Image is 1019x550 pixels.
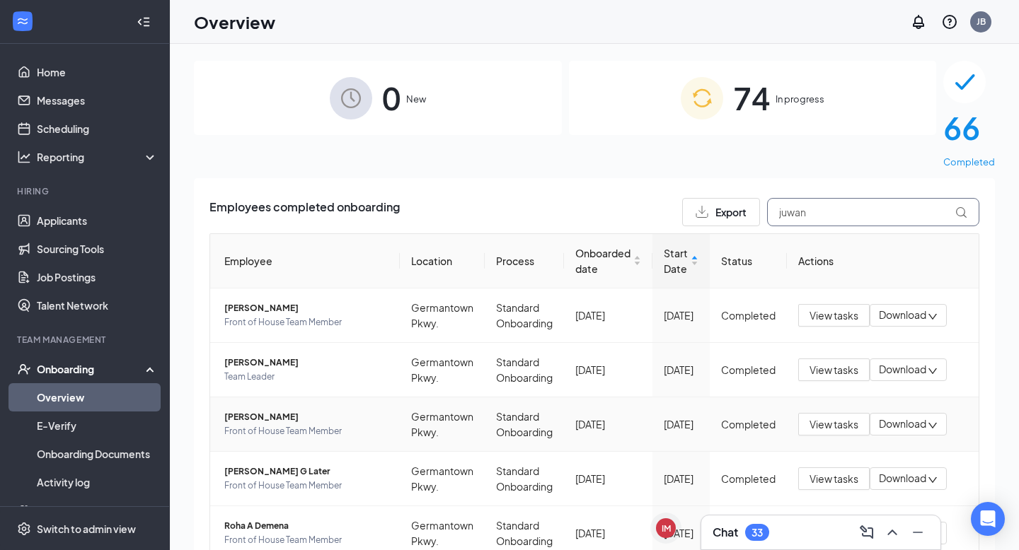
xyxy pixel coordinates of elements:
[928,421,938,431] span: down
[400,234,485,288] th: Location
[971,502,1005,536] div: Open Intercom Messenger
[382,74,401,122] span: 0
[752,527,763,539] div: 33
[943,103,995,152] span: 66
[798,467,870,490] button: View tasks
[798,304,870,327] button: View tasks
[17,362,31,376] svg: UserCheck
[209,198,400,226] span: Employees completed onboarding
[485,452,564,506] td: Standard Onboarding
[928,366,938,376] span: down
[37,411,158,440] a: E-Verify
[798,358,870,381] button: View tasks
[810,471,858,486] span: View tasks
[37,115,158,143] a: Scheduling
[37,362,146,376] div: Onboarding
[37,383,158,411] a: Overview
[664,245,688,276] span: Start Date
[224,410,388,424] span: [PERSON_NAME]
[17,185,155,197] div: Hiring
[884,524,901,541] svg: ChevronUp
[787,234,979,288] th: Actions
[575,416,641,432] div: [DATE]
[943,155,995,169] span: Completed
[400,397,485,452] td: Germantown Pkwy.
[664,416,698,432] div: [DATE]
[664,308,698,323] div: [DATE]
[137,15,151,29] svg: Collapse
[909,524,926,541] svg: Minimize
[810,416,858,432] span: View tasks
[37,206,158,235] a: Applicants
[879,416,926,431] span: Download
[16,14,30,28] svg: WorkstreamLogo
[485,343,564,397] td: Standard Onboarding
[400,343,485,397] td: Germantown Pkwy.
[37,263,158,291] a: Job Postings
[810,308,858,323] span: View tasks
[767,198,979,226] input: Search by Name, Job Posting, or Process
[879,308,926,322] span: Download
[564,234,652,288] th: Onboarded date
[858,524,875,541] svg: ComposeMessage
[224,356,388,370] span: [PERSON_NAME]
[37,86,158,115] a: Messages
[17,522,31,536] svg: Settings
[485,288,564,343] td: Standard Onboarding
[210,234,400,288] th: Employee
[575,308,641,323] div: [DATE]
[37,291,158,320] a: Talent Network
[733,74,770,122] span: 74
[721,416,776,432] div: Completed
[575,525,641,541] div: [DATE]
[37,58,158,86] a: Home
[406,92,426,106] span: New
[682,198,760,226] button: Export
[928,312,938,322] span: down
[37,496,158,525] a: Team
[37,468,158,496] a: Activity log
[662,522,671,534] div: IM
[941,13,958,30] svg: QuestionInfo
[713,525,738,540] h3: Chat
[224,424,388,438] span: Front of House Team Member
[710,234,787,288] th: Status
[879,471,926,486] span: Download
[798,413,870,435] button: View tasks
[224,519,388,533] span: Roha A Demena
[224,315,388,329] span: Front of House Team Member
[721,471,776,486] div: Completed
[928,475,938,485] span: down
[977,16,986,28] div: JB
[37,440,158,468] a: Onboarding Documents
[881,521,904,544] button: ChevronUp
[400,452,485,506] td: Germantown Pkwy.
[810,362,858,378] span: View tasks
[721,362,776,378] div: Completed
[856,521,878,544] button: ComposeMessage
[906,521,929,544] button: Minimize
[224,464,388,479] span: [PERSON_NAME] G Later
[224,370,388,384] span: Team Leader
[17,150,31,164] svg: Analysis
[715,204,747,220] span: Export
[575,245,631,276] span: Onboarded date
[37,235,158,263] a: Sourcing Tools
[224,301,388,315] span: [PERSON_NAME]
[910,13,927,30] svg: Notifications
[664,471,698,486] div: [DATE]
[224,479,388,493] span: Front of House Team Member
[224,533,388,547] span: Front of House Team Member
[664,362,698,378] div: [DATE]
[776,92,824,106] span: In progress
[37,522,136,536] div: Switch to admin view
[194,10,275,34] h1: Overview
[721,308,776,323] div: Completed
[485,234,564,288] th: Process
[879,362,926,377] span: Download
[485,397,564,452] td: Standard Onboarding
[17,334,155,346] div: Team Management
[37,150,159,164] div: Reporting
[575,362,641,378] div: [DATE]
[400,288,485,343] td: Germantown Pkwy.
